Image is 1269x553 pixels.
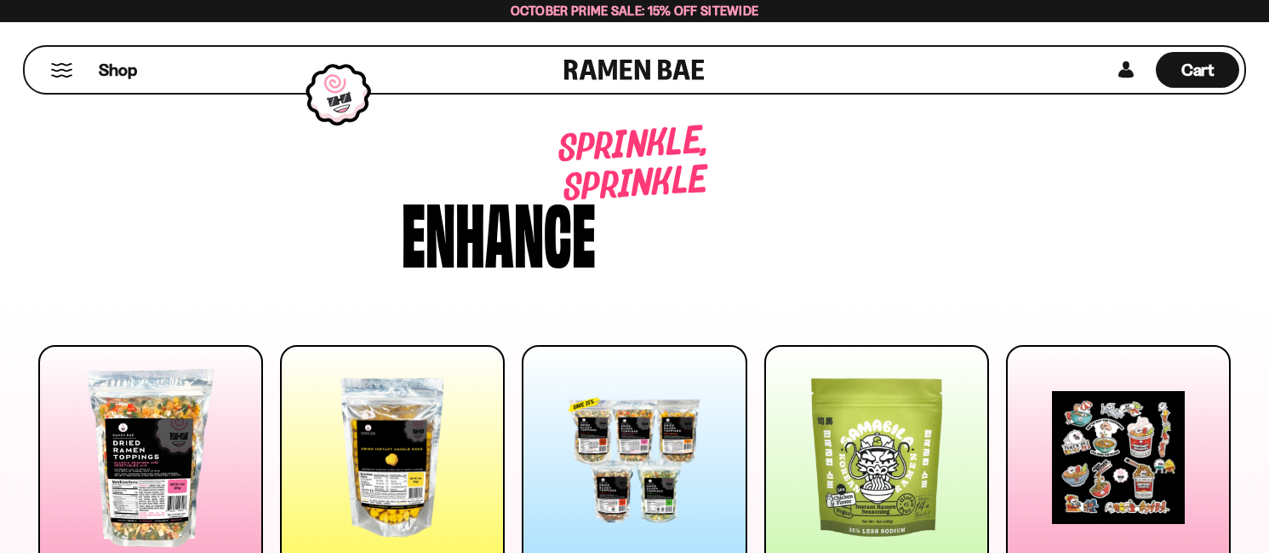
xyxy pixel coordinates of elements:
[50,63,73,78] button: Mobile Menu Trigger
[1181,60,1215,80] span: Cart
[99,59,137,82] span: Shop
[1156,47,1239,93] div: Cart
[511,3,759,19] span: October Prime Sale: 15% off Sitewide
[402,190,596,271] div: Enhance
[99,52,137,88] a: Shop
